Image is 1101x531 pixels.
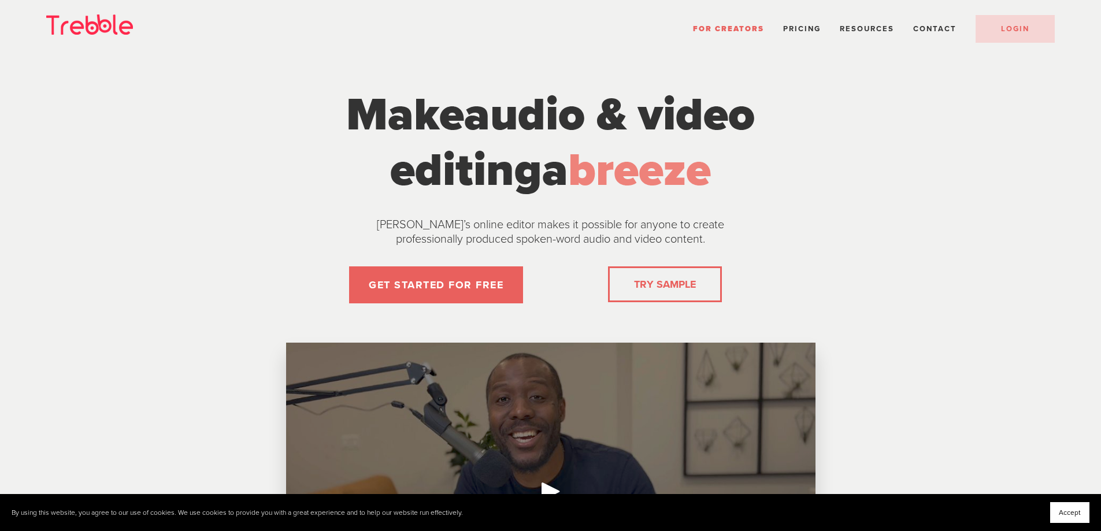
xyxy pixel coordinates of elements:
[334,87,768,198] h1: Make a
[1001,24,1029,34] span: LOGIN
[349,266,523,303] a: GET STARTED FOR FREE
[12,508,463,517] p: By using this website, you agree to our use of cookies. We use cookies to provide you with a grea...
[783,24,821,34] a: Pricing
[537,477,565,505] div: Play
[1059,508,1081,517] span: Accept
[1050,502,1089,523] button: Accept
[568,143,711,198] span: breeze
[840,24,894,34] span: Resources
[629,273,700,296] a: TRY SAMPLE
[464,87,755,143] span: audio & video
[390,143,542,198] span: editing
[976,15,1055,43] a: LOGIN
[693,24,764,34] a: For Creators
[46,14,133,35] img: Trebble
[913,24,957,34] a: Contact
[349,218,753,247] p: [PERSON_NAME]’s online editor makes it possible for anyone to create professionally produced spok...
